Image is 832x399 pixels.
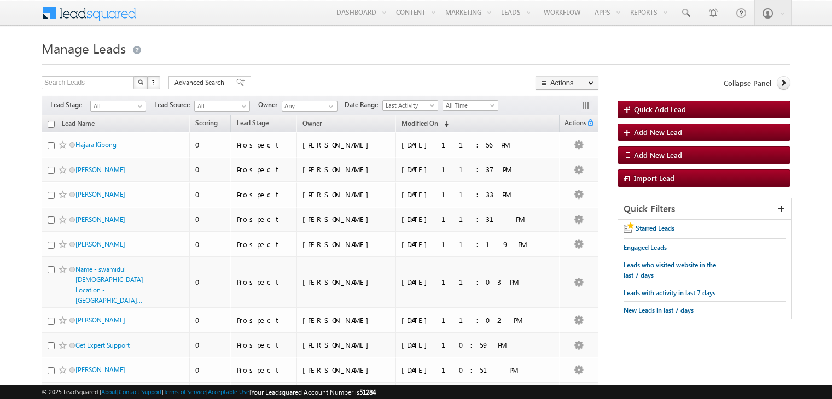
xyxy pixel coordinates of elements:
div: [DATE] 11:56 PM [402,140,552,150]
div: [DATE] 10:51 PM [402,365,552,375]
span: Add New Lead [634,150,682,160]
div: 0 [195,277,226,287]
div: [PERSON_NAME] [302,165,391,174]
span: Leads with activity in last 7 days [624,289,715,297]
div: [DATE] 10:59 PM [402,340,552,350]
div: [PERSON_NAME] [302,140,391,150]
div: [DATE] 11:03 PM [402,277,552,287]
div: Prospect [237,277,292,287]
div: Prospect [237,214,292,224]
div: Prospect [237,315,292,325]
span: © 2025 LeadSquared | | | | | [42,387,376,397]
a: Contact Support [119,388,162,395]
a: Terms of Service [164,388,206,395]
div: [PERSON_NAME] [302,340,391,350]
a: About [101,388,117,395]
a: [PERSON_NAME] [75,166,125,174]
a: All [90,101,146,112]
div: Prospect [237,165,292,174]
a: [PERSON_NAME] [75,240,125,248]
a: Show All Items [323,101,336,112]
img: Search [138,79,143,85]
div: Quick Filters [618,198,791,220]
div: Prospect [237,239,292,249]
div: 0 [195,365,226,375]
span: Add New Lead [634,127,682,137]
div: 0 [195,340,226,350]
div: 0 [195,239,226,249]
span: Date Range [345,100,382,110]
span: Collapse Panel [724,78,771,88]
div: [DATE] 11:02 PM [402,315,552,325]
a: Name - swamidul [DEMOGRAPHIC_DATA] Location -[GEOGRAPHIC_DATA]... [75,265,143,304]
span: Scoring [195,119,218,127]
span: (sorted descending) [440,120,449,128]
a: Lead Name [56,118,100,132]
span: Your Leadsquared Account Number is [251,388,376,396]
input: Check all records [48,121,55,128]
span: Leads who visited website in the last 7 days [624,261,716,279]
div: [DATE] 11:37 PM [402,165,552,174]
span: Engaged Leads [624,243,667,251]
span: Owner [258,100,282,110]
span: Last Activity [383,101,435,110]
div: [DATE] 11:33 PM [402,190,552,199]
span: All Time [443,101,495,110]
a: [PERSON_NAME] [75,215,125,224]
span: New Leads in last 7 days [624,306,694,314]
a: Modified On (sorted descending) [396,117,454,131]
div: [DATE] 11:19 PM [402,239,552,249]
span: All [195,101,247,111]
span: Starred Leads [636,224,674,232]
span: ? [152,78,156,87]
div: Prospect [237,340,292,350]
span: Modified On [402,119,438,127]
button: ? [147,76,160,89]
div: [PERSON_NAME] [302,214,391,224]
div: 0 [195,190,226,199]
a: Hajara Kibong [75,140,117,149]
a: [PERSON_NAME] [75,366,125,374]
div: 0 [195,315,226,325]
span: Manage Leads [42,39,126,57]
span: Import Lead [634,173,674,183]
div: [PERSON_NAME] [302,190,391,199]
a: [PERSON_NAME] [75,190,125,198]
span: Owner [302,119,322,127]
div: 0 [195,165,226,174]
a: Acceptable Use [208,388,249,395]
div: [DATE] 11:31 PM [402,214,552,224]
span: Advanced Search [174,78,228,87]
div: Prospect [237,365,292,375]
a: [PERSON_NAME] [75,316,125,324]
span: Lead Source [154,100,194,110]
input: Type to Search [282,101,338,112]
span: Quick Add Lead [634,104,686,114]
span: Lead Stage [237,119,269,127]
a: All Time [443,100,498,111]
a: Get Expert Support [75,341,130,349]
div: [PERSON_NAME] [302,239,391,249]
div: 0 [195,140,226,150]
span: Actions [560,117,586,131]
div: [PERSON_NAME] [302,365,391,375]
span: All [91,101,143,111]
div: Prospect [237,140,292,150]
button: Actions [536,76,598,90]
a: Scoring [190,117,223,131]
div: 0 [195,214,226,224]
span: 51284 [359,388,376,396]
div: [PERSON_NAME] [302,277,391,287]
a: Last Activity [382,100,438,111]
div: Prospect [237,190,292,199]
span: Lead Stage [50,100,90,110]
a: Lead Stage [231,117,274,131]
div: [PERSON_NAME] [302,315,391,325]
a: All [194,101,250,112]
